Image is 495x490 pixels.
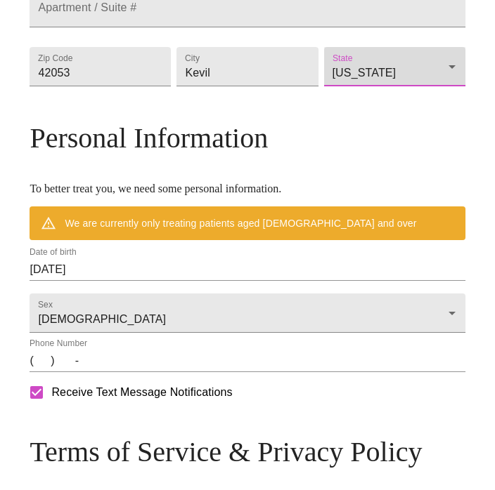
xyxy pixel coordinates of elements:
div: [DEMOGRAPHIC_DATA] [30,293,465,333]
label: Date of birth [30,249,77,257]
label: Phone Number [30,340,87,348]
span: Receive Text Message Notifications [51,384,232,401]
h3: Personal Information [30,121,465,154]
p: To better treat you, we need some personal information. [30,183,465,195]
div: We are currently only treating patients aged [DEMOGRAPHIC_DATA] and over [65,211,416,236]
h3: Terms of Service & Privacy Policy [30,435,465,468]
div: [US_STATE] [324,47,465,86]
